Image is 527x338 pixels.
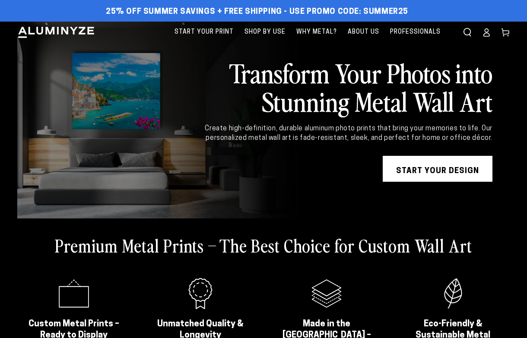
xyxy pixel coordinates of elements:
div: Create high-definition, durable aluminum photo prints that bring your memories to life. Our perso... [179,124,492,143]
img: Aluminyze [17,26,95,39]
span: Shop By Use [244,27,286,38]
span: Professionals [390,27,441,38]
a: Shop By Use [240,22,290,43]
span: Why Metal? [296,27,337,38]
a: Why Metal? [292,22,341,43]
span: About Us [348,27,379,38]
a: About Us [343,22,384,43]
span: 25% off Summer Savings + Free Shipping - Use Promo Code: SUMMER25 [106,7,408,17]
h2: Premium Metal Prints – The Best Choice for Custom Wall Art [55,234,472,256]
h2: Transform Your Photos into Stunning Metal Wall Art [179,58,492,115]
a: Professionals [386,22,445,43]
a: Start Your Print [170,22,238,43]
span: Start Your Print [175,27,234,38]
a: START YOUR DESIGN [383,156,492,182]
summary: Search our site [458,23,477,42]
